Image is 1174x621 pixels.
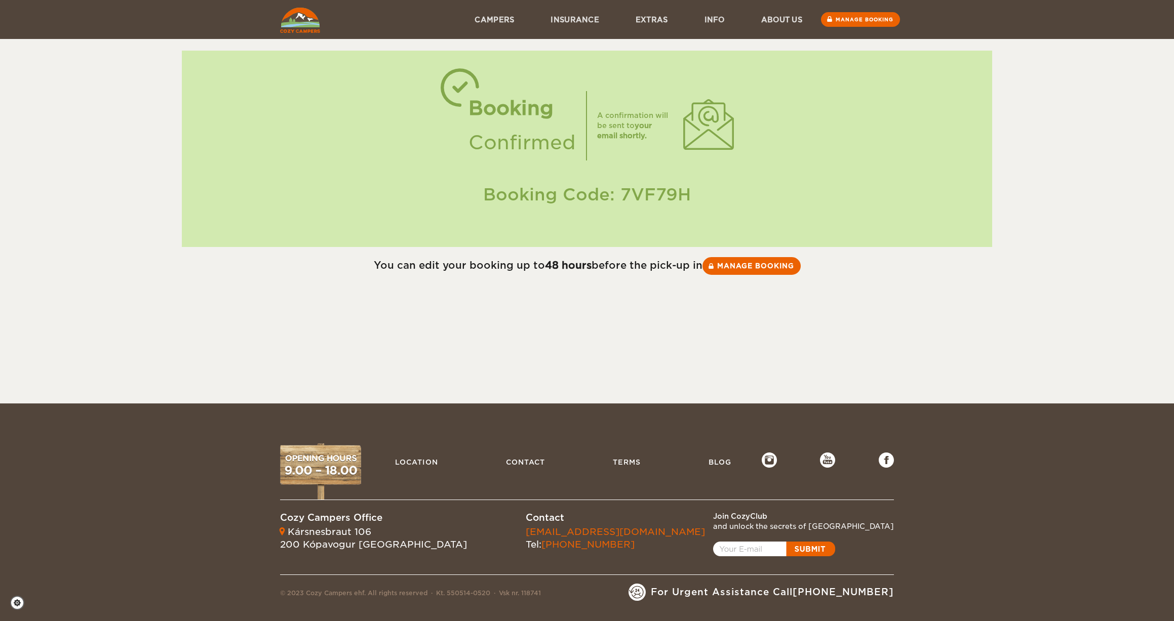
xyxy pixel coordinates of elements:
a: Contact [501,452,550,472]
img: Cozy Campers [280,8,320,33]
div: Confirmed [468,126,576,160]
a: [PHONE_NUMBER] [541,539,635,550]
div: Kársnesbraut 106 200 Kópavogur [GEOGRAPHIC_DATA] [280,525,467,551]
a: Blog [703,452,736,472]
div: Contact [526,511,705,524]
a: [PHONE_NUMBER] [793,587,894,597]
div: Join CozyClub [713,511,894,521]
div: A confirmation will be sent to [597,110,673,141]
div: © 2023 Cozy Campers ehf. All rights reserved Kt. 550514-0520 Vsk nr. 118741 [280,589,541,601]
a: [EMAIL_ADDRESS][DOMAIN_NAME] [526,526,705,537]
a: Terms [608,452,646,472]
div: Booking [468,91,576,126]
span: For Urgent Assistance Call [651,586,894,599]
a: Manage booking [702,257,801,275]
a: Cookie settings [10,596,31,610]
a: Manage booking [821,12,900,27]
div: Tel: [526,525,705,551]
a: Open popup [713,542,835,556]
div: Booking Code: 7VF79H [192,183,982,206]
div: and unlock the secrets of [GEOGRAPHIC_DATA] [713,521,894,531]
a: Location [390,452,443,472]
strong: 48 hours [545,259,592,271]
div: Cozy Campers Office [280,511,467,524]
